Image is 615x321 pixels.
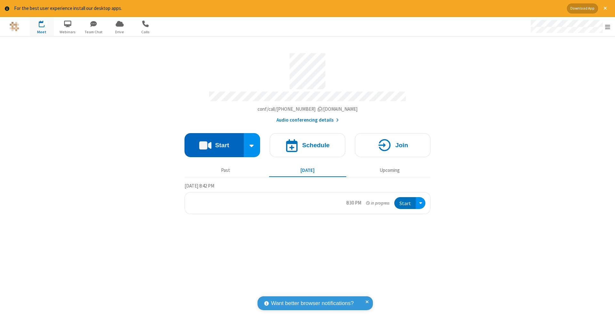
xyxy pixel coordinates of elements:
div: 8:30 PM [346,199,361,207]
span: Calls [134,29,158,35]
div: For the best user experience install our desktop apps. [14,5,562,12]
section: Today's Meetings [184,182,430,214]
section: Account details [184,48,430,124]
span: Want better browser notifications? [271,299,354,308]
em: in progress [366,200,389,206]
button: Join [355,133,430,157]
div: Open menu [416,197,425,209]
span: Team Chat [82,29,106,35]
span: Copy my meeting room link [258,106,358,112]
h4: Start [215,142,229,148]
button: Past [187,165,264,177]
span: Meet [30,29,54,35]
button: Close alert [600,4,610,13]
button: Start [394,197,416,209]
button: Upcoming [351,165,428,177]
button: Download App [567,4,598,13]
img: QA Selenium DO NOT DELETE OR CHANGE [10,22,19,31]
div: Start conference options [244,133,260,157]
button: Copy my meeting room linkCopy my meeting room link [258,106,358,113]
button: Logo [2,17,26,36]
div: Open menu [525,17,615,36]
span: Webinars [56,29,80,35]
button: Audio conferencing details [276,116,339,124]
span: Drive [108,29,132,35]
h4: Schedule [302,142,330,148]
button: Schedule [270,133,345,157]
h4: Join [395,142,408,148]
span: [DATE] 8:42 PM [184,183,214,189]
button: Start [184,133,244,157]
div: 1 [43,20,47,25]
button: [DATE] [269,165,346,177]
